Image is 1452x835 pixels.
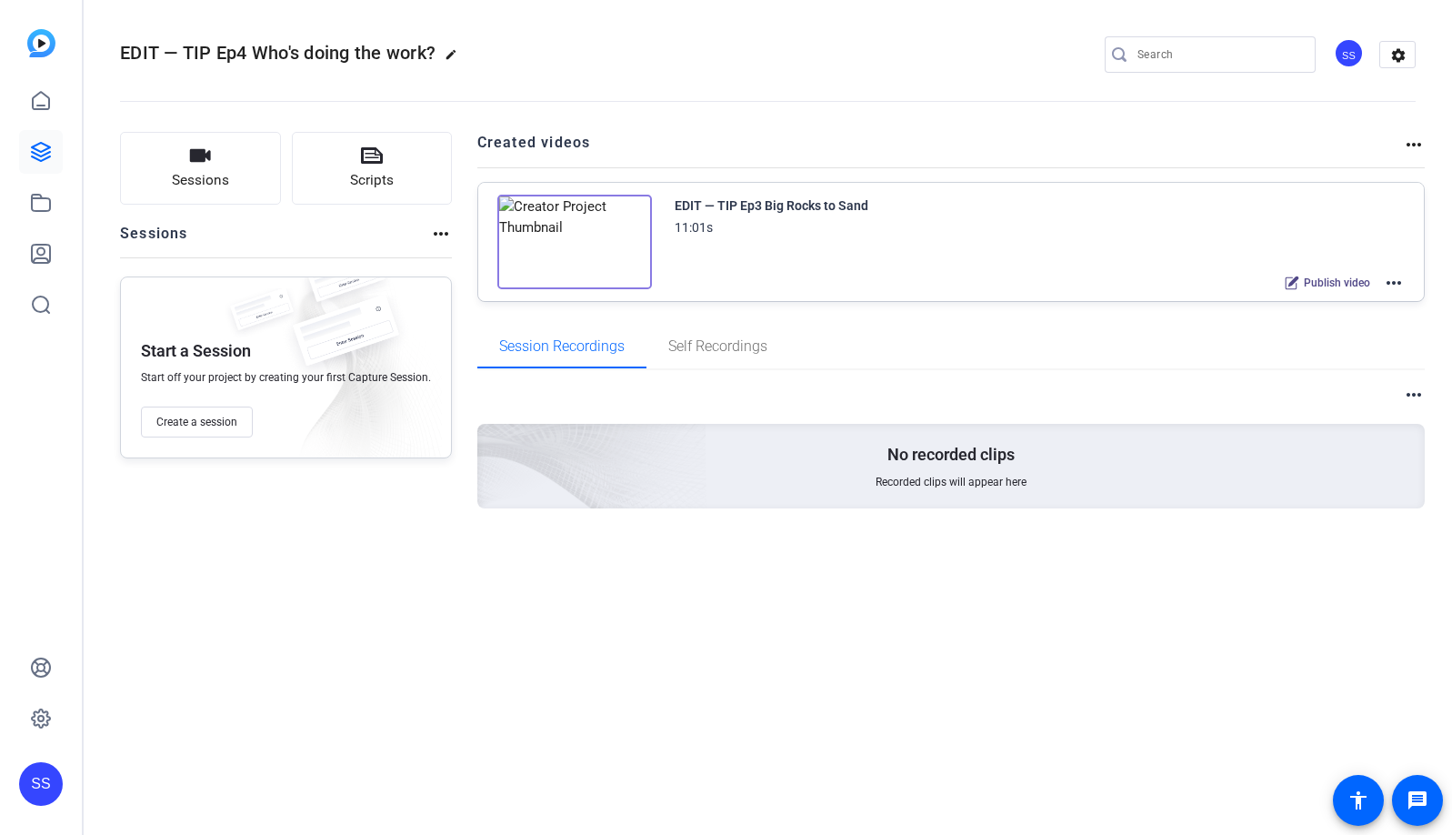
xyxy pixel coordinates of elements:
img: fake-session.png [221,288,303,342]
span: Scripts [350,170,394,191]
img: embarkstudio-empty-session.png [274,245,707,639]
p: No recorded clips [887,444,1015,466]
mat-icon: settings [1380,42,1417,69]
span: Session Recordings [499,339,625,354]
ngx-avatar: Studio Support [1334,38,1366,70]
mat-icon: more_horiz [1403,384,1425,406]
span: Sessions [172,170,229,191]
button: Create a session [141,407,253,438]
h2: Created videos [477,132,1404,167]
mat-icon: accessibility [1347,790,1369,811]
mat-icon: edit [445,48,466,70]
button: Sessions [120,132,281,205]
img: embarkstudio-empty-session.png [265,272,442,467]
p: Start a Session [141,340,251,362]
img: Creator Project Thumbnail [497,195,652,289]
input: Search [1137,44,1301,65]
img: fake-session.png [277,296,414,386]
mat-icon: more_horiz [1383,272,1405,294]
span: EDIT — TIP Ep4 Who's doing the work? [120,42,436,64]
img: blue-gradient.svg [27,29,55,57]
span: Publish video [1304,276,1370,290]
div: 11:01s [675,216,713,238]
span: Self Recordings [668,339,767,354]
span: Start off your project by creating your first Capture Session. [141,370,431,385]
img: fake-session.png [295,250,396,317]
button: Scripts [292,132,453,205]
div: SS [1334,38,1364,68]
h2: Sessions [120,223,188,257]
span: Recorded clips will appear here [876,475,1026,489]
mat-icon: message [1407,790,1428,811]
mat-icon: more_horiz [430,223,452,245]
span: Create a session [156,415,237,429]
div: EDIT — TIP Ep3 Big Rocks to Sand [675,195,868,216]
div: SS [19,762,63,806]
mat-icon: more_horiz [1403,134,1425,156]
